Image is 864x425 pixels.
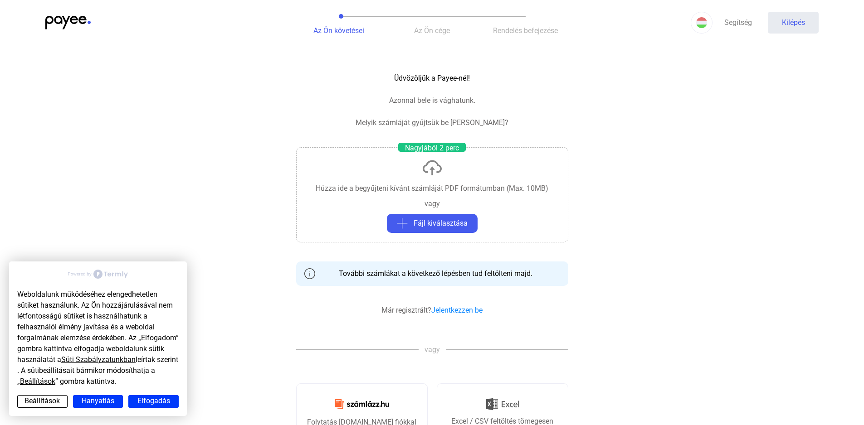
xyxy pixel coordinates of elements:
font: Kilépés [782,18,805,27]
img: kedvezményezett-logó [45,16,91,29]
font: Süti Szabályzatunkban [61,355,136,364]
img: Termly által működtetve [68,270,128,279]
font: Az Ön cége [414,26,450,35]
font: ” gombra kattintva. [55,377,117,386]
img: plusz szürke [397,218,408,229]
font: Fájl kiválasztása [414,219,468,227]
font: Már regisztrált? [381,306,431,314]
button: Kilépés [768,12,819,34]
button: Elfogadás [128,395,179,408]
img: HU [696,17,707,28]
font: Weboldalunk működéséhez elengedhetetlen sütiket használunk. Az Ön hozzájárulásával nem létfontoss... [17,290,179,364]
font: További számlákat a következő lépésben tud feltölteni majd. [339,269,532,278]
button: plusz szürkeFájl kiválasztása [387,214,478,233]
font: Üdvözöljük a Payee-nél! [394,74,470,82]
img: info-szürke-körvonal [304,268,315,279]
button: HU [691,12,713,34]
font: Elfogadás [137,396,170,405]
font: Rendelés befejezése [493,26,558,35]
div: Sütikre vonatkozó hozzájárulás kérése [9,261,187,416]
img: Excel [486,395,519,414]
font: Azonnal bele is vághatunk. [389,96,475,105]
span: Süti Szabályzatunkban [61,357,136,363]
button: Hanyatlás [73,395,123,408]
font: Segítség [724,18,752,27]
font: leírtak szerint . A sütibeállításait bármikor módosíthatja a „ [17,355,178,386]
a: Segítség [713,12,763,34]
font: vagy [425,199,440,208]
span: Beállítások [20,379,55,385]
font: Az Ön követései [313,26,364,35]
a: Jelentkezzen be [431,306,483,314]
font: Hanyatlás [82,396,114,405]
font: Beállítások [20,377,55,386]
font: vagy [425,345,440,354]
button: Beállítások [17,395,68,408]
font: Beállítások [24,396,60,405]
font: Húzza ide a begyűjteni kívánt számláját PDF formátumban (Max. 10MB) [316,184,548,193]
font: Nagyjából 2 perc [405,144,459,152]
font: Melyik számláját gyűjtsük be [PERSON_NAME]? [356,118,508,127]
img: feltöltés-felhő [421,157,443,179]
img: Számlázz.hu [329,393,395,415]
